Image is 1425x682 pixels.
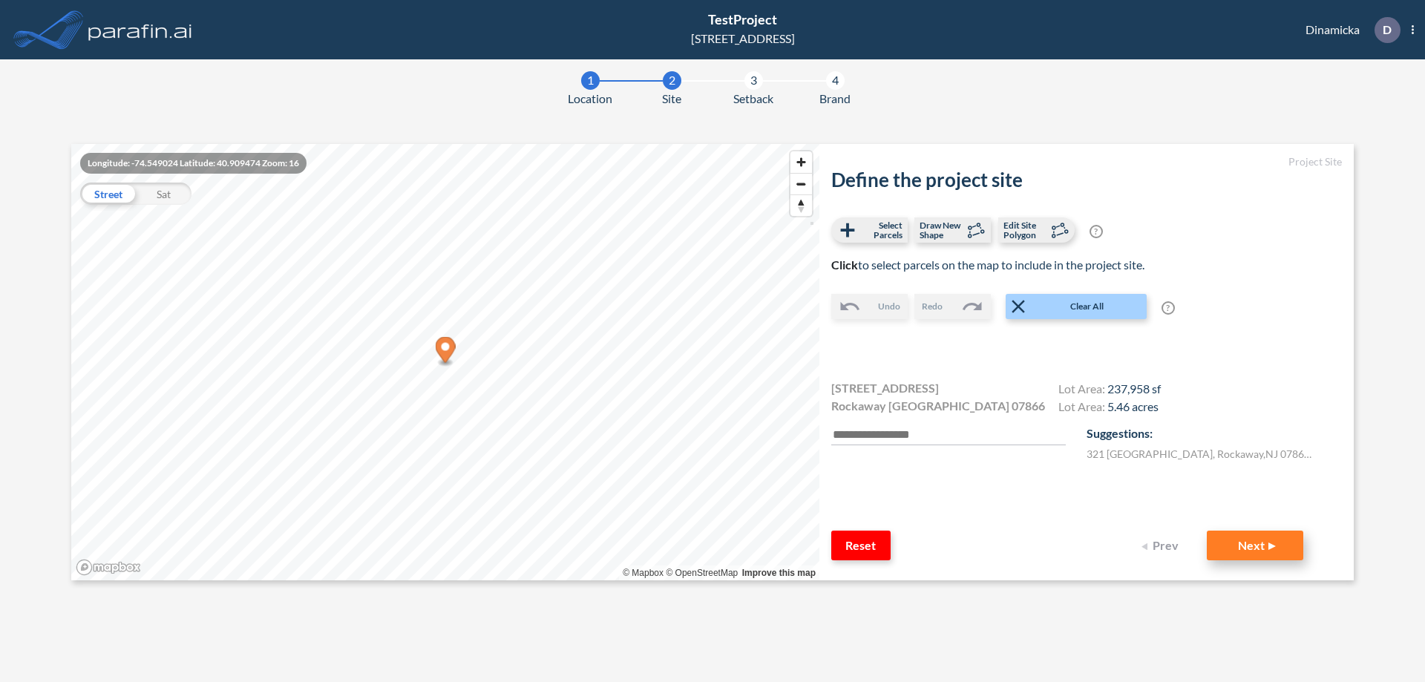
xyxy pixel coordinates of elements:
[831,397,1045,415] span: Rockaway [GEOGRAPHIC_DATA] 07866
[920,220,963,240] span: Draw New Shape
[691,30,795,47] div: [STREET_ADDRESS]
[1087,424,1342,442] p: Suggestions:
[1107,381,1161,396] span: 237,958 sf
[1162,301,1175,315] span: ?
[581,71,600,90] div: 1
[742,568,816,578] a: Improve this map
[663,71,681,90] div: 2
[666,568,738,578] a: OpenStreetMap
[831,258,1144,272] span: to select parcels on the map to include in the project site.
[80,153,307,174] div: Longitude: -74.549024 Latitude: 40.909474 Zoom: 16
[790,194,812,216] button: Reset bearing to north
[914,294,991,319] button: Redo
[831,156,1342,168] h5: Project Site
[831,379,939,397] span: [STREET_ADDRESS]
[831,531,891,560] button: Reset
[136,183,191,205] div: Sat
[80,183,136,205] div: Street
[733,90,773,108] span: Setback
[744,71,763,90] div: 3
[790,174,812,194] span: Zoom out
[1006,294,1147,319] button: Clear All
[1283,17,1414,43] div: Dinamicka
[85,15,195,45] img: logo
[71,144,819,580] canvas: Map
[831,168,1342,191] h2: Define the project site
[1003,220,1047,240] span: Edit Site Polygon
[831,294,908,319] button: Undo
[708,11,777,27] span: TestProject
[1207,531,1303,560] button: Next
[76,559,141,576] a: Mapbox homepage
[790,195,812,216] span: Reset bearing to north
[1087,446,1317,462] label: 321 [GEOGRAPHIC_DATA] , Rockaway , NJ 07866 , US
[878,300,900,313] span: Undo
[1058,399,1161,417] h4: Lot Area:
[1029,300,1145,313] span: Clear All
[1058,381,1161,399] h4: Lot Area:
[1383,23,1392,36] p: D
[662,90,681,108] span: Site
[623,568,664,578] a: Mapbox
[1090,225,1103,238] span: ?
[436,337,456,367] div: Map marker
[831,258,858,272] b: Click
[790,173,812,194] button: Zoom out
[819,90,851,108] span: Brand
[922,300,943,313] span: Redo
[1107,399,1159,413] span: 5.46 acres
[790,151,812,173] button: Zoom in
[568,90,612,108] span: Location
[859,220,902,240] span: Select Parcels
[826,71,845,90] div: 4
[1133,531,1192,560] button: Prev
